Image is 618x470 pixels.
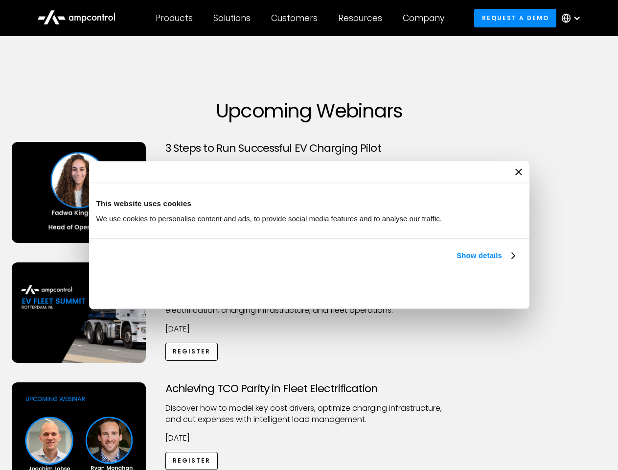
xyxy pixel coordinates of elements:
[515,168,522,175] button: Close banner
[271,13,318,23] div: Customers
[12,99,607,122] h1: Upcoming Webinars
[156,13,193,23] div: Products
[474,9,556,27] a: Request a demo
[403,13,444,23] div: Company
[165,324,453,334] p: [DATE]
[165,403,453,425] p: Discover how to model key cost drivers, optimize charging infrastructure, and cut expenses with i...
[213,13,251,23] div: Solutions
[165,142,453,155] h3: 3 Steps to Run Successful EV Charging Pilot
[378,273,518,301] button: Okay
[165,382,453,395] h3: Achieving TCO Parity in Fleet Electrification
[96,198,522,210] div: This website uses cookies
[96,214,442,223] span: We use cookies to personalise content and ads, to provide social media features and to analyse ou...
[165,343,218,361] a: Register
[338,13,382,23] div: Resources
[457,250,514,261] a: Show details
[165,452,218,470] a: Register
[165,433,453,444] p: [DATE]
